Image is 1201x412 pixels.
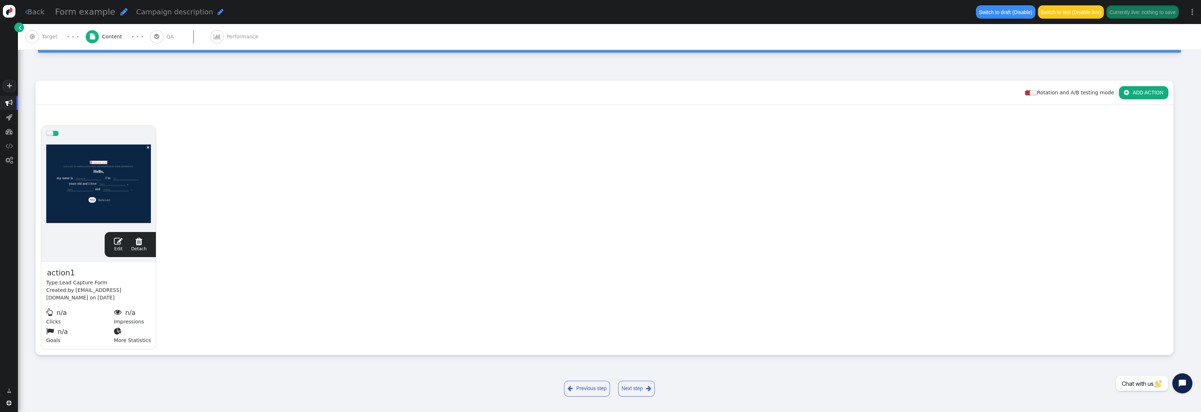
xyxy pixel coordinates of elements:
[6,401,11,406] span: 
[6,114,13,121] span: 
[46,308,55,316] span: 
[7,387,11,395] span: 
[46,326,114,345] div: Goals
[19,24,22,31] span: 
[150,24,210,49] a:  QA
[46,267,76,279] span: action1
[2,384,16,397] a: 
[25,7,45,17] a: Back
[5,142,13,150] span: 
[131,237,147,246] span: 
[5,99,13,106] span: 
[59,280,107,285] span: Lead Capture Form
[46,287,121,300] span: by [EMAIL_ADDRESS][DOMAIN_NAME] on [DATE]
[131,237,147,252] a: Detach
[1184,1,1201,23] a: ⋮
[132,32,143,42] div: · · ·
[976,5,1035,18] button: Switch to draft (Disable)
[25,24,86,49] a:  Target · · ·
[564,381,610,397] a: Previous step
[114,307,151,326] div: Impressions
[214,34,220,39] span: 
[25,8,28,15] span: 
[14,23,24,32] a: 
[102,33,125,41] span: Content
[114,308,124,316] span: 
[154,34,159,39] span: 
[131,237,147,251] span: Detach
[67,32,79,42] div: · · ·
[114,327,124,335] span: 
[30,34,35,39] span: 
[55,7,115,17] span: Form example
[125,309,136,316] span: n/a
[210,24,275,49] a:  Performance
[166,33,177,41] span: QA
[46,279,151,286] div: Type:
[136,8,213,16] span: Campaign description
[58,328,68,335] span: n/a
[3,80,16,92] a: +
[1106,5,1178,18] button: Currently live: nothing to save
[114,237,123,246] span: 
[114,326,151,345] div: More Statistics
[57,309,67,316] span: n/a
[646,384,651,393] span: 
[218,8,224,15] span: 
[227,33,261,41] span: Performance
[120,8,128,16] span: 
[46,327,56,335] span: 
[90,34,95,39] span: 
[618,381,655,397] a: Next step
[86,24,150,49] a:  Content · · ·
[46,307,114,326] div: Clicks
[3,5,15,18] img: logo-icon.svg
[568,384,573,393] span: 
[1124,90,1129,95] span: 
[46,286,151,302] div: Created:
[5,128,13,135] span: 
[1119,86,1168,99] button: ADD ACTION
[114,237,123,252] a: Edit
[1025,89,1119,96] div: Rotation and A/B testing mode
[42,33,61,41] span: Target
[1038,5,1104,18] button: Switch to test (Disable live)
[5,157,13,164] span: 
